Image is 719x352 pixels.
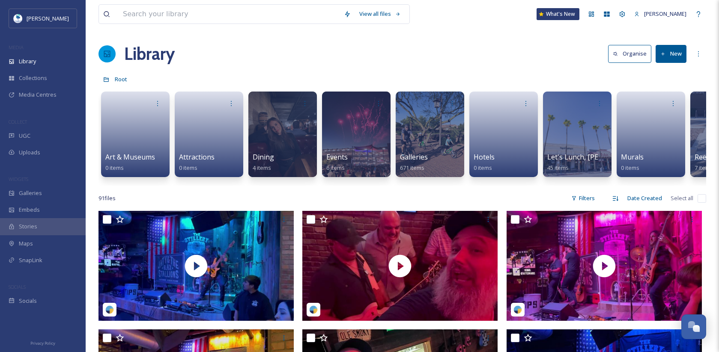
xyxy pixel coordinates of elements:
[30,340,55,346] span: Privacy Policy
[119,5,340,24] input: Search your library
[608,45,656,62] a: Organise
[19,91,57,99] span: Media Centres
[9,44,24,50] span: MEDIA
[105,305,114,314] img: snapsea-logo.png
[547,153,660,172] a: Let's Lunch, [PERSON_NAME]! Pass45 items
[695,164,713,172] span: 7 items
[124,41,175,67] a: Library
[656,45,686,62] button: New
[513,305,522,314] img: snapsea-logo.png
[179,153,215,172] a: Attractions0 items
[9,176,28,182] span: WIDGETS
[681,314,706,339] button: Open Chat
[567,190,599,207] div: Filters
[14,14,22,23] img: download.jpeg
[400,153,428,172] a: Galleries671 items
[326,152,348,162] span: Events
[671,194,693,202] span: Select all
[644,10,686,18] span: [PERSON_NAME]
[98,211,294,321] img: thumbnail
[621,153,644,172] a: Murals0 items
[309,305,318,314] img: snapsea-logo.png
[355,6,405,22] a: View all files
[326,153,348,172] a: Events6 items
[621,152,644,162] span: Murals
[19,148,40,157] span: Uploads
[19,132,30,140] span: UGC
[474,164,492,172] span: 0 items
[19,240,33,248] span: Maps
[253,153,274,172] a: Dining4 items
[105,153,155,172] a: Art & Museums0 items
[400,152,428,162] span: Galleries
[19,189,42,197] span: Galleries
[507,211,702,321] img: thumbnail
[19,256,42,264] span: SnapLink
[19,74,47,82] span: Collections
[474,153,495,172] a: Hotels0 items
[302,211,498,321] img: thumbnail
[608,45,651,62] button: Organise
[19,206,40,214] span: Embeds
[105,152,155,162] span: Art & Museums
[98,194,116,202] span: 91 file s
[547,164,569,172] span: 45 items
[19,297,37,305] span: Socials
[326,164,345,172] span: 6 items
[179,164,197,172] span: 0 items
[623,190,666,207] div: Date Created
[30,337,55,348] a: Privacy Policy
[105,164,124,172] span: 0 items
[537,8,579,20] a: What's New
[630,6,691,22] a: [PERSON_NAME]
[115,75,127,83] span: Root
[179,152,215,162] span: Attractions
[253,152,274,162] span: Dining
[474,152,495,162] span: Hotels
[19,57,36,65] span: Library
[9,284,26,290] span: SOCIALS
[9,118,27,125] span: COLLECT
[115,74,127,84] a: Root
[400,164,424,172] span: 671 items
[253,164,271,172] span: 4 items
[19,222,37,231] span: Stories
[27,15,69,22] span: [PERSON_NAME]
[621,164,639,172] span: 0 items
[547,152,660,162] span: Let's Lunch, [PERSON_NAME]! Pass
